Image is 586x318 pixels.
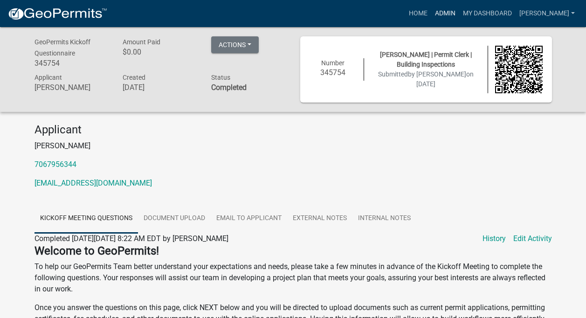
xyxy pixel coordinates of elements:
p: [PERSON_NAME] [34,140,552,152]
a: History [483,233,506,244]
a: Email to Applicant [211,204,287,234]
a: 7067956344 [34,160,76,169]
img: QR code [495,46,543,93]
h6: $0.00 [123,48,197,56]
span: Amount Paid [123,38,160,46]
strong: Completed [211,83,247,92]
h6: 345754 [34,59,109,68]
a: Admin [431,5,459,22]
p: To help our GeoPermits Team better understand your expectations and needs, please take a few minu... [34,261,552,295]
a: [PERSON_NAME] [516,5,579,22]
h6: 345754 [310,68,357,77]
span: Completed [DATE][DATE] 8:22 AM EDT by [PERSON_NAME] [34,234,228,243]
a: My Dashboard [459,5,516,22]
span: Number [321,59,345,67]
h6: [PERSON_NAME] [34,83,109,92]
h4: Applicant [34,123,552,137]
a: Document Upload [138,204,211,234]
a: Kickoff Meeting Questions [34,204,138,234]
span: by [PERSON_NAME] [408,70,466,78]
span: Created [123,74,145,81]
span: Status [211,74,230,81]
a: [EMAIL_ADDRESS][DOMAIN_NAME] [34,179,152,187]
a: Home [405,5,431,22]
a: External Notes [287,204,352,234]
span: GeoPermits Kickoff Questionnaire [34,38,90,57]
span: Submitted on [DATE] [378,70,474,88]
h6: [DATE] [123,83,197,92]
button: Actions [211,36,259,53]
a: Edit Activity [513,233,552,244]
a: Internal Notes [352,204,416,234]
span: Applicant [34,74,62,81]
span: [PERSON_NAME] | Permit Clerk | Building Inspections [380,51,472,68]
strong: Welcome to GeoPermits! [34,244,159,257]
